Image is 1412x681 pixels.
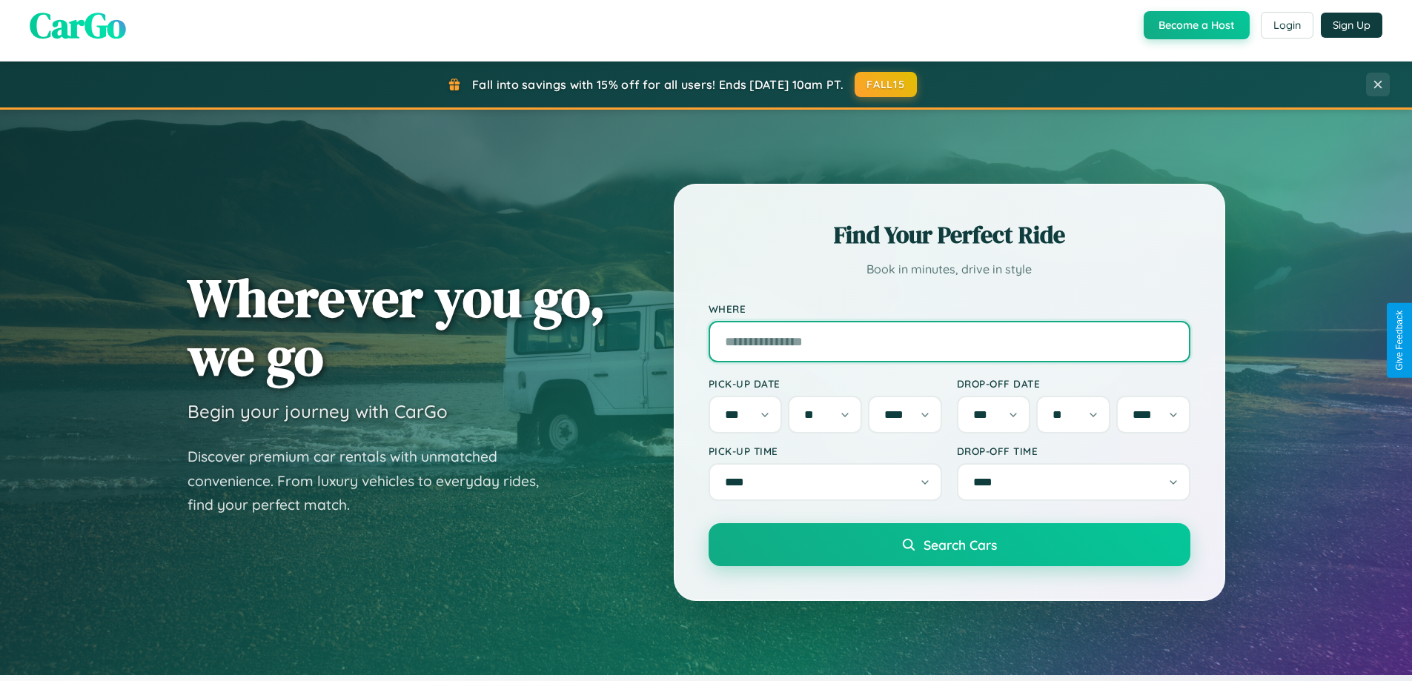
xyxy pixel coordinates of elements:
p: Book in minutes, drive in style [709,259,1190,280]
span: Search Cars [924,537,997,553]
label: Pick-up Date [709,377,942,390]
h2: Find Your Perfect Ride [709,219,1190,251]
label: Pick-up Time [709,445,942,457]
span: Fall into savings with 15% off for all users! Ends [DATE] 10am PT. [472,77,843,92]
button: Sign Up [1321,13,1382,38]
button: Search Cars [709,523,1190,566]
button: Become a Host [1144,11,1250,39]
button: Login [1261,12,1313,39]
p: Discover premium car rentals with unmatched convenience. From luxury vehicles to everyday rides, ... [188,445,558,517]
label: Drop-off Date [957,377,1190,390]
label: Where [709,302,1190,315]
div: Give Feedback [1394,310,1405,371]
h1: Wherever you go, we go [188,268,606,385]
span: CarGo [30,1,126,50]
label: Drop-off Time [957,445,1190,457]
h3: Begin your journey with CarGo [188,400,448,422]
button: FALL15 [855,72,917,97]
